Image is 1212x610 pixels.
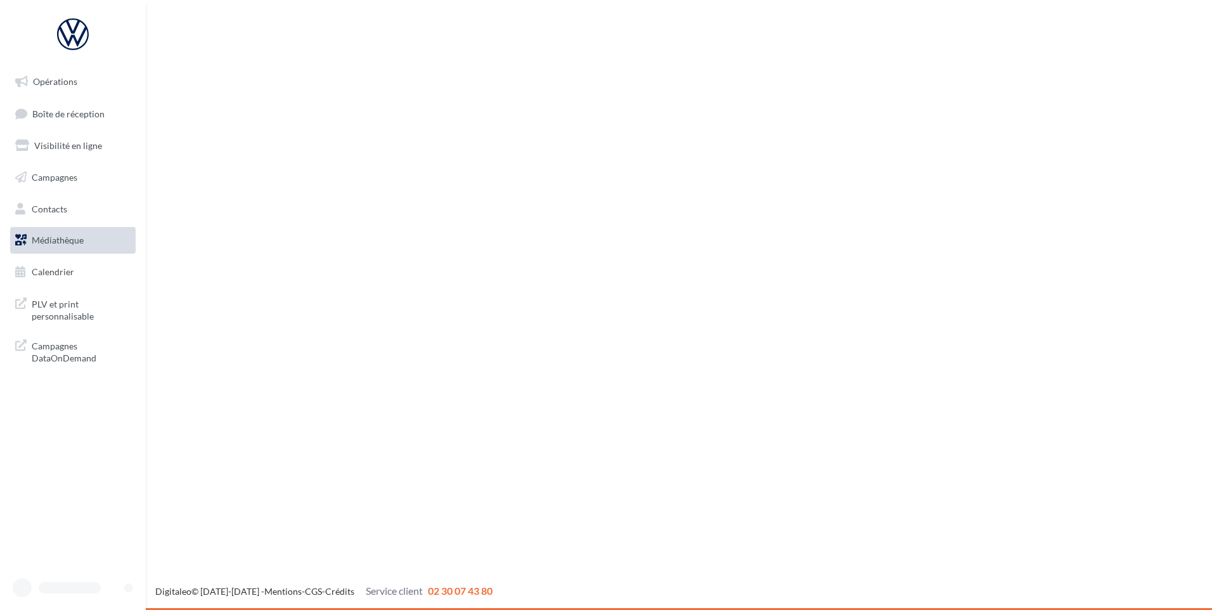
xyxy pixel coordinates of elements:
[8,196,138,223] a: Contacts
[428,585,493,597] span: 02 30 07 43 80
[8,133,138,159] a: Visibilité en ligne
[32,295,131,323] span: PLV et print personnalisable
[8,68,138,95] a: Opérations
[32,203,67,214] span: Contacts
[264,586,302,597] a: Mentions
[8,227,138,254] a: Médiathèque
[8,100,138,127] a: Boîte de réception
[8,259,138,285] a: Calendrier
[155,586,191,597] a: Digitaleo
[32,337,131,365] span: Campagnes DataOnDemand
[34,140,102,151] span: Visibilité en ligne
[305,586,322,597] a: CGS
[32,172,77,183] span: Campagnes
[32,108,105,119] span: Boîte de réception
[33,76,77,87] span: Opérations
[366,585,423,597] span: Service client
[32,266,74,277] span: Calendrier
[325,586,354,597] a: Crédits
[32,235,84,245] span: Médiathèque
[155,586,493,597] span: © [DATE]-[DATE] - - -
[8,290,138,328] a: PLV et print personnalisable
[8,332,138,370] a: Campagnes DataOnDemand
[8,164,138,191] a: Campagnes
